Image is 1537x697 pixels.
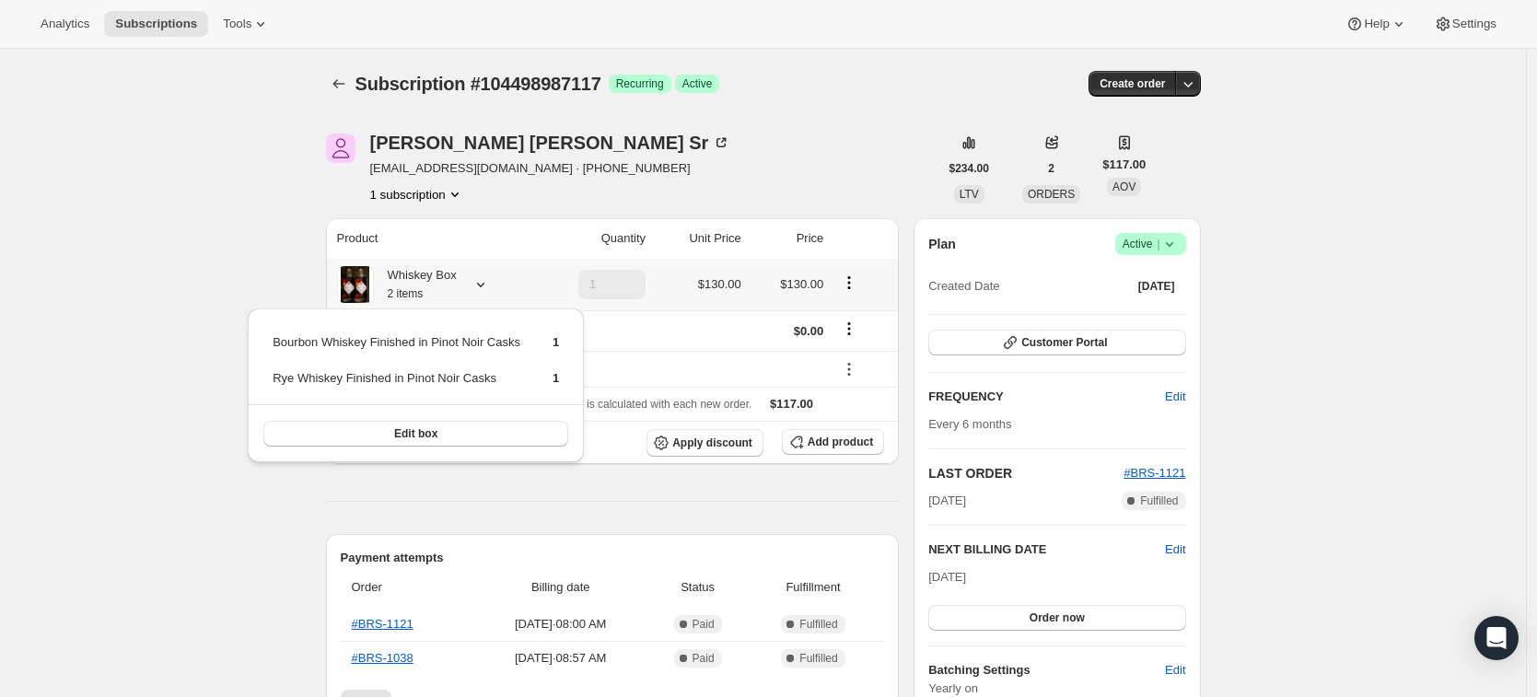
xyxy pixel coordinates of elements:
button: 2 [1037,156,1065,181]
span: Every 6 months [928,417,1011,431]
span: Active [1123,235,1179,253]
button: Product actions [370,185,464,203]
span: Fulfilled [1140,494,1178,508]
h2: NEXT BILLING DATE [928,540,1165,559]
small: 2 items [388,287,424,300]
span: $0.00 [794,324,824,338]
span: LTV [960,188,979,201]
th: Quantity [532,218,651,259]
h6: Batching Settings [928,661,1165,680]
button: Edit [1154,382,1196,412]
span: Fulfillment [753,578,873,597]
h2: Plan [928,235,956,253]
span: Edit [1165,388,1185,406]
span: Create order [1100,76,1165,91]
span: [DATE] · 08:00 AM [479,615,642,633]
button: Tools [212,11,281,37]
span: 2 [1048,161,1054,176]
span: Kenneth Ogborn Sr [326,134,355,163]
span: Active [682,76,713,91]
span: Billing date [479,578,642,597]
td: Rye Whiskey Finished in Pinot Noir Casks [272,368,521,402]
span: Paid [693,617,715,632]
button: Create order [1089,71,1176,97]
span: [DATE] · 08:57 AM [479,649,642,668]
span: Edit [1165,661,1185,680]
span: Subscription #104498987117 [355,74,601,94]
th: Product [326,218,533,259]
button: [DATE] [1127,273,1186,299]
span: Subscriptions [115,17,197,31]
span: Edit box [394,426,437,441]
span: ORDERS [1028,188,1075,201]
button: #BRS-1121 [1124,464,1185,482]
span: Apply discount [672,436,752,450]
span: Tools [223,17,251,31]
span: Analytics [41,17,89,31]
span: Paid [693,651,715,666]
button: Help [1334,11,1418,37]
span: AOV [1112,180,1135,193]
span: Fulfilled [799,617,837,632]
button: Analytics [29,11,100,37]
h2: Payment attempts [341,549,885,567]
h2: LAST ORDER [928,464,1124,482]
h2: FREQUENCY [928,388,1165,406]
span: [DATE] [1138,279,1175,294]
button: $234.00 [938,156,1000,181]
span: Settings [1452,17,1496,31]
span: 1 [553,371,559,385]
button: Edit [1165,540,1185,559]
button: Subscriptions [104,11,208,37]
a: #BRS-1121 [352,617,413,631]
button: Product actions [834,273,864,293]
span: 1 [553,335,559,349]
span: Order now [1030,610,1085,625]
a: #BRS-1121 [1124,466,1185,480]
button: Edit [1154,656,1196,685]
div: [PERSON_NAME] [PERSON_NAME] Sr [370,134,731,152]
span: Customer Portal [1021,335,1107,350]
div: Whiskey Box [374,266,457,303]
button: Order now [928,605,1185,631]
span: Add product [808,435,873,449]
th: Order [341,567,474,608]
button: Subscriptions [326,71,352,97]
span: Recurring [616,76,664,91]
span: $117.00 [1102,156,1146,174]
span: $130.00 [780,277,823,291]
span: Fulfilled [799,651,837,666]
div: Open Intercom Messenger [1474,616,1519,660]
span: | [1157,237,1159,251]
button: Add product [782,429,884,455]
a: #BRS-1038 [352,651,413,665]
button: Apply discount [646,429,763,457]
button: Shipping actions [834,319,864,339]
span: $130.00 [698,277,741,291]
span: [EMAIL_ADDRESS][DOMAIN_NAME] · [PHONE_NUMBER] [370,159,731,178]
span: Help [1364,17,1389,31]
span: [DATE] [928,492,966,510]
span: Status [653,578,742,597]
span: [DATE] [928,570,966,584]
button: Edit box [263,421,568,447]
button: Settings [1423,11,1508,37]
span: $117.00 [770,397,813,411]
td: Bourbon Whiskey Finished in Pinot Noir Casks [272,332,521,366]
span: Created Date [928,277,999,296]
span: $234.00 [949,161,989,176]
button: Customer Portal [928,330,1185,355]
th: Unit Price [651,218,747,259]
th: Price [747,218,829,259]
